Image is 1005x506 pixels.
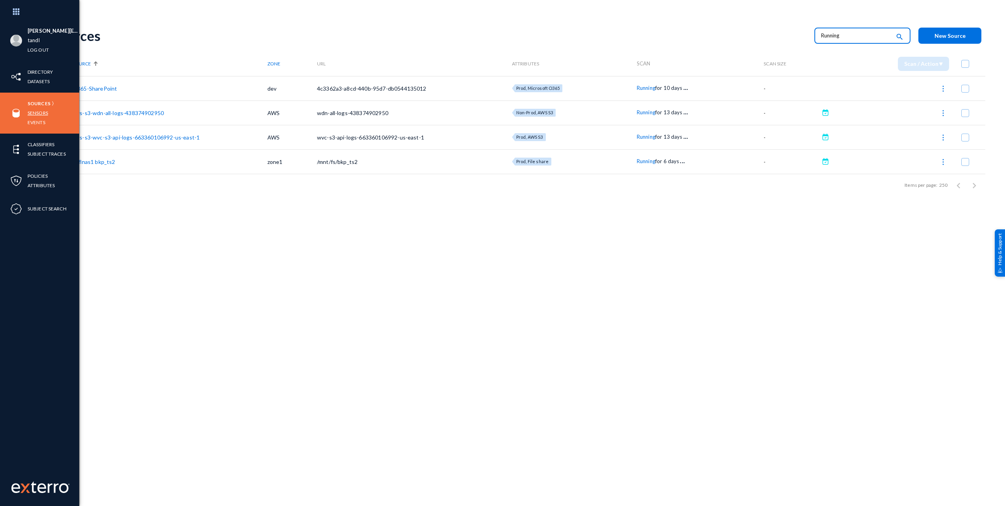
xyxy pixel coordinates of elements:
span: Scan Size [764,61,786,67]
img: icon-sources.svg [10,107,22,119]
span: wvc-s3-api-logs-663360106992-us-east-1 [317,134,424,141]
span: for 10 days [655,85,682,91]
img: icon-more.svg [939,85,947,93]
span: Running [637,85,655,91]
span: Prod, File share [516,159,549,164]
div: 250 [939,182,948,189]
img: icon-more.svg [939,134,947,141]
span: wdn-all-logs-438374902950 [317,110,388,116]
span: Scan [637,60,651,67]
div: Items per page: [905,182,937,189]
span: New Source [935,32,966,39]
span: for 13 days [655,109,682,115]
a: Sources [28,99,50,108]
div: Zone [267,61,317,67]
a: Classifiers [28,140,54,149]
td: - [764,76,820,100]
span: Prod, AWS S3 [516,134,543,140]
div: Help & Support [995,229,1005,277]
a: aws-s3-wvc-s3-api-logs-663360106992-us-east-1 [72,134,200,141]
div: Source [72,61,267,67]
span: . [682,155,683,165]
a: Datasets [28,77,50,86]
span: Running [637,158,655,164]
span: . [683,155,685,165]
a: Subject Traces [28,149,66,158]
a: aws-s3-wdn-all-logs-438374902950 [72,110,164,116]
td: AWS [267,125,317,149]
span: . [686,82,688,91]
span: Source [72,61,91,67]
a: Subject Search [28,204,67,213]
a: usflnas1 bkp_ts2 [72,158,115,165]
span: Running [637,134,655,140]
span: URL [317,61,326,67]
img: icon-elements.svg [10,143,22,155]
input: Filter [821,30,890,41]
td: dev [267,76,317,100]
img: exterro-work-mark.svg [11,481,70,493]
a: Sensors [28,108,48,117]
img: icon-compliance.svg [10,203,22,215]
button: New Source [918,28,981,44]
span: . [683,82,685,91]
td: - [764,149,820,174]
img: help_support.svg [998,268,1003,273]
span: /mnt/fs/bkp_ts2 [317,158,358,165]
span: Prod, Microsoft O365 [516,86,560,91]
span: Non-Prod, AWS S3 [516,110,553,115]
img: icon-inventory.svg [10,71,22,83]
td: AWS [267,100,317,125]
a: tandl [28,36,40,45]
span: . [683,131,685,140]
span: . [686,106,688,116]
span: Zone [267,61,280,67]
button: Previous page [951,177,966,193]
span: . [680,155,681,165]
img: icon-more.svg [939,158,947,166]
span: . [685,131,686,140]
span: . [683,106,685,116]
img: icon-policies.svg [10,175,22,187]
span: . [686,131,688,140]
td: - [764,125,820,149]
li: [PERSON_NAME][EMAIL_ADDRESS][PERSON_NAME][DOMAIN_NAME] [28,26,79,36]
span: for 13 days [655,134,682,140]
td: - [764,100,820,125]
span: . [685,82,686,91]
span: for 6 days [655,158,679,164]
img: exterro-logo.svg [20,484,30,493]
a: O365-SharePoint [72,85,117,92]
td: zone1 [267,149,317,174]
span: 4c3362a3-a8cd-440b-95d7-db0544135012 [317,85,426,92]
img: icon-more.svg [939,109,947,117]
div: Sources [52,28,807,44]
span: . [685,106,686,116]
a: Directory [28,67,53,76]
a: Attributes [28,181,55,190]
a: Log out [28,45,49,54]
mat-icon: search [895,32,904,43]
a: Events [28,118,45,127]
img: app launcher [4,3,28,20]
span: Attributes [512,61,540,67]
a: Policies [28,171,48,180]
button: Next page [966,177,982,193]
img: blank-profile-picture.png [10,35,22,47]
span: Running [637,109,655,115]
